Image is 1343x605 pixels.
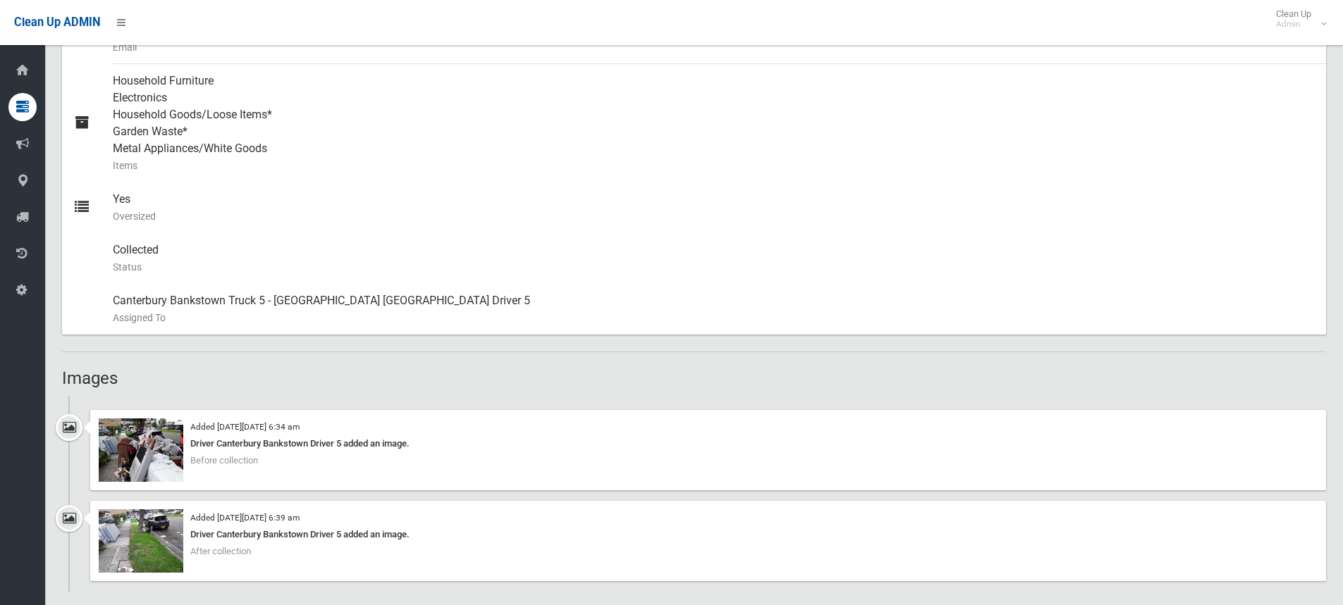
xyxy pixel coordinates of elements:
small: Added [DATE][DATE] 6:39 am [190,513,300,523]
span: After collection [190,546,251,556]
small: Email [113,39,1315,56]
img: 2025-01-1506.33.453403892577303667016.jpg [99,418,183,482]
small: Assigned To [113,309,1315,326]
span: Before collection [190,455,258,466]
small: Oversized [113,208,1315,225]
small: Admin [1276,19,1311,30]
small: Added [DATE][DATE] 6:34 am [190,422,300,432]
img: 2025-01-1506.39.161839110320998597413.jpg [99,509,183,573]
div: Collected [113,233,1315,284]
div: Driver Canterbury Bankstown Driver 5 added an image. [99,435,1318,452]
div: Canterbury Bankstown Truck 5 - [GEOGRAPHIC_DATA] [GEOGRAPHIC_DATA] Driver 5 [113,284,1315,335]
span: Clean Up ADMIN [14,15,100,29]
span: Clean Up [1269,8,1325,30]
div: Household Furniture Electronics Household Goods/Loose Items* Garden Waste* Metal Appliances/White... [113,64,1315,182]
small: Items [113,157,1315,174]
small: Status [113,258,1315,275]
div: Driver Canterbury Bankstown Driver 5 added an image. [99,526,1318,543]
h2: Images [62,369,1326,387]
div: Yes [113,182,1315,233]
